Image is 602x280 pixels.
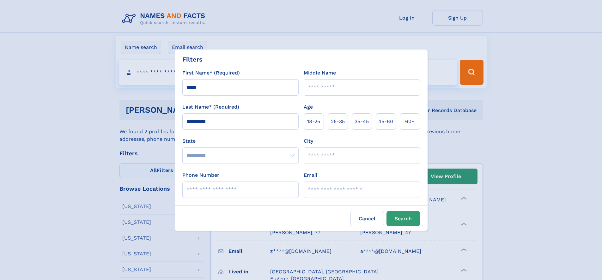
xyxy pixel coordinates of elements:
[386,211,420,226] button: Search
[304,171,317,179] label: Email
[350,211,384,226] label: Cancel
[304,137,313,145] label: City
[331,118,345,125] span: 25‑35
[304,69,336,77] label: Middle Name
[182,55,203,64] div: Filters
[307,118,320,125] span: 18‑25
[378,118,393,125] span: 45‑60
[355,118,369,125] span: 35‑45
[182,171,219,179] label: Phone Number
[182,103,239,111] label: Last Name* (Required)
[304,103,313,111] label: Age
[182,69,240,77] label: First Name* (Required)
[405,118,415,125] span: 60+
[182,137,299,145] label: State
